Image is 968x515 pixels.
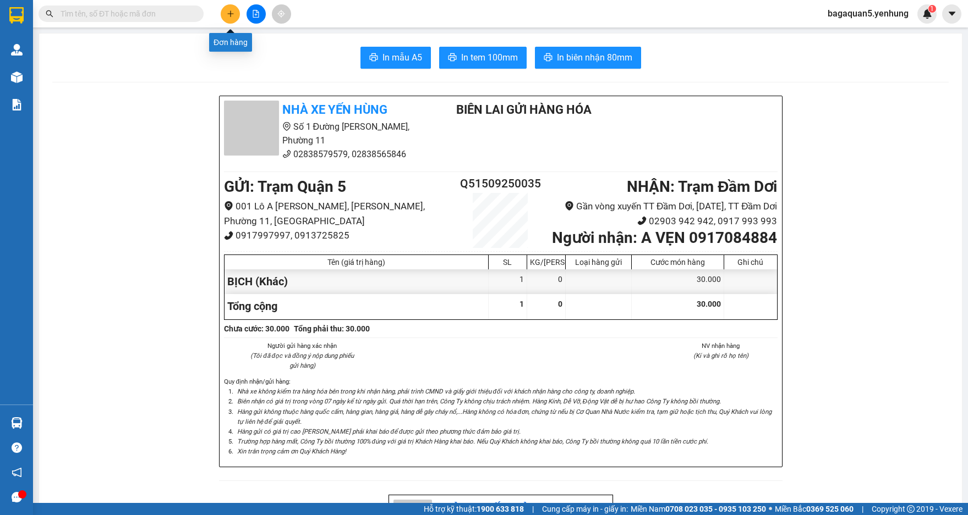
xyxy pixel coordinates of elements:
li: 02838579579, 02838565846 [224,147,429,161]
span: phone [282,149,291,158]
i: Hàng gửi có giá trị cao [PERSON_NAME] phải khai báo để được gửi theo phương thức đảm bảo giá trị. [237,428,521,435]
span: Tổng cộng [227,300,277,313]
div: Quy định nhận/gửi hàng : [224,376,778,456]
span: phone [637,216,647,225]
button: plus [221,4,240,24]
i: Biên nhận có giá trị trong vòng 07 ngày kể từ ngày gửi. Quá thời hạn trên, Công Ty không chịu trá... [237,397,721,405]
div: Cước món hàng [635,258,721,267]
span: 0 [558,300,562,308]
span: environment [224,201,233,211]
span: ⚪️ [769,507,772,511]
strong: 1900 633 818 [477,505,524,513]
div: Ghi chú [727,258,774,267]
div: Loại hàng gửi [568,258,628,267]
div: 30.000 [632,269,724,294]
li: Gần vòng xuyến TT Đầm Dơi, [DATE], TT Đầm Dơi [546,199,777,214]
div: Tên (giá trị hàng) [227,258,485,267]
i: Trường hợp hàng mất, Công Ty bồi thường 100% đúng với giá trị Khách Hàng khai báo. Nếu Quý Khách ... [237,438,708,445]
span: In biên nhận 80mm [557,51,632,64]
span: 1 [519,300,524,308]
b: Người nhận : A VẸN 0917084884 [552,229,777,247]
img: logo-vxr [9,7,24,24]
i: (Kí và ghi rõ họ tên) [693,352,748,359]
div: 1 [489,269,527,294]
span: copyright [907,505,915,513]
button: printerIn tem 100mm [439,47,527,69]
i: (Tôi đã đọc và đồng ý nộp dung phiếu gửi hàng) [250,352,354,369]
button: printerIn biên nhận 80mm [535,47,641,69]
span: bagaquan5.yenhung [819,7,917,20]
li: 02903 942 942, 0917 993 993 [546,214,777,229]
span: environment [565,201,574,211]
h2: Q51509250035 [455,175,547,193]
div: BỊCH (Khác) [225,269,489,294]
button: caret-down [942,4,961,24]
b: NHẬN : Trạm Đầm Dơi [627,178,777,196]
img: warehouse-icon [11,417,23,429]
span: 1 [930,5,934,13]
span: file-add [252,10,260,18]
b: Nhà xe Yến Hùng [282,103,387,117]
span: In mẫu A5 [382,51,422,64]
span: 30.000 [697,300,721,308]
li: Người gửi hàng xác nhận [246,341,359,351]
span: plus [227,10,234,18]
img: solution-icon [11,99,23,110]
span: | [532,503,534,515]
span: printer [369,53,378,63]
span: message [12,492,22,502]
img: warehouse-icon [11,44,23,56]
span: Cung cấp máy in - giấy in: [542,503,628,515]
span: In tem 100mm [461,51,518,64]
input: Tìm tên, số ĐT hoặc mã đơn [61,8,190,20]
li: NV nhận hàng [664,341,778,351]
sup: 1 [928,5,936,13]
li: 001 Lô A [PERSON_NAME], [PERSON_NAME], Phường 11, [GEOGRAPHIC_DATA] [224,199,455,228]
img: icon-new-feature [922,9,932,19]
li: Số 1 Đường [PERSON_NAME], Phường 11 [224,120,429,147]
div: 0 [527,269,566,294]
button: file-add [247,4,266,24]
li: 0917997997, 0913725825 [224,228,455,243]
i: Xin trân trọng cảm ơn Quý Khách Hàng! [237,447,346,455]
span: printer [544,53,553,63]
button: aim [272,4,291,24]
b: GỬI : Trạm Quận 5 [224,178,346,196]
b: Tổng phải thu: 30.000 [294,324,370,333]
span: search [46,10,53,18]
span: printer [448,53,457,63]
span: Hỗ trợ kỹ thuật: [424,503,524,515]
strong: 0708 023 035 - 0935 103 250 [665,505,766,513]
span: caret-down [947,9,957,19]
div: KG/[PERSON_NAME] [530,258,562,267]
i: Nhà xe không kiểm tra hàng hóa bên trong khi nhận hàng, phải trình CMND và giấy giới thiệu đối vớ... [237,387,635,395]
strong: 0369 525 060 [806,505,854,513]
img: warehouse-icon [11,71,23,83]
div: SL [491,258,524,267]
i: Hàng gửi không thuộc hàng quốc cấm, hàng gian, hàng giả, hàng dễ gây cháy nổ,...Hàng không có hóa... [237,408,772,425]
span: Miền Nam [631,503,766,515]
b: Chưa cước : 30.000 [224,324,289,333]
span: | [862,503,863,515]
span: question-circle [12,442,22,453]
button: printerIn mẫu A5 [360,47,431,69]
span: aim [277,10,285,18]
span: notification [12,467,22,478]
div: Đơn hàng [209,33,252,52]
b: BIÊN LAI GỬI HÀNG HÓA [456,103,592,117]
span: environment [282,122,291,131]
span: Miền Bắc [775,503,854,515]
span: phone [224,231,233,240]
